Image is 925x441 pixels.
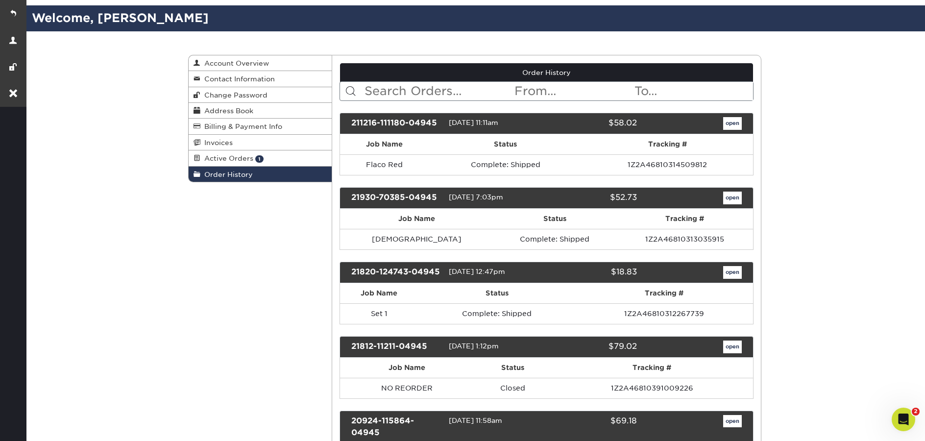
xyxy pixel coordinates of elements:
a: open [723,341,742,353]
div: 20924-115864-04945 [344,415,449,439]
th: Status [493,209,616,229]
td: Closed [474,378,551,398]
a: Address Book [189,103,332,119]
input: Search Orders... [364,82,514,100]
td: Flaco Red [340,154,430,175]
td: Set 1 [340,303,418,324]
span: Invoices [200,139,233,147]
a: Billing & Payment Info [189,119,332,134]
div: $52.73 [539,192,644,204]
a: Order History [189,167,332,182]
span: Active Orders [200,154,253,162]
input: From... [513,82,633,100]
input: To... [633,82,753,100]
th: Job Name [340,283,418,303]
td: 1Z2A46810314509812 [582,154,753,175]
div: $18.83 [539,266,644,279]
span: 2 [912,408,920,416]
span: [DATE] 11:58am [449,416,502,424]
a: open [723,192,742,204]
span: Account Overview [200,59,269,67]
a: open [723,266,742,279]
th: Tracking # [551,358,753,378]
span: Address Book [200,107,253,115]
span: Contact Information [200,75,275,83]
span: Change Password [200,91,268,99]
div: 211216-111180-04945 [344,117,449,130]
a: Contact Information [189,71,332,87]
a: Active Orders 1 [189,150,332,166]
td: Complete: Shipped [418,303,576,324]
span: [DATE] 11:11am [449,119,498,126]
td: Complete: Shipped [493,229,616,249]
span: 1 [255,155,264,163]
a: Invoices [189,135,332,150]
th: Status [429,134,582,154]
a: Order History [340,63,754,82]
iframe: Intercom live chat [892,408,915,431]
div: 21820-124743-04945 [344,266,449,279]
span: [DATE] 12:47pm [449,268,505,275]
td: 1Z2A46810391009226 [551,378,753,398]
div: $79.02 [539,341,644,353]
div: $58.02 [539,117,644,130]
th: Tracking # [582,134,753,154]
td: Complete: Shipped [429,154,582,175]
th: Tracking # [576,283,753,303]
td: 1Z2A46810312267739 [576,303,753,324]
div: 21930-70385-04945 [344,192,449,204]
div: 21812-11211-04945 [344,341,449,353]
a: Change Password [189,87,332,103]
th: Job Name [340,134,430,154]
span: Order History [200,171,253,178]
a: Account Overview [189,55,332,71]
span: [DATE] 7:03pm [449,193,503,201]
td: [DEMOGRAPHIC_DATA] [340,229,494,249]
th: Job Name [340,209,494,229]
a: open [723,117,742,130]
td: NO REORDER [340,378,475,398]
a: open [723,415,742,428]
span: Billing & Payment Info [200,122,282,130]
h2: Welcome, [PERSON_NAME] [24,9,925,27]
span: [DATE] 1:12pm [449,342,499,350]
th: Status [418,283,576,303]
th: Tracking # [616,209,753,229]
th: Status [474,358,551,378]
div: $69.18 [539,415,644,439]
td: 1Z2A46810313035915 [616,229,753,249]
th: Job Name [340,358,475,378]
